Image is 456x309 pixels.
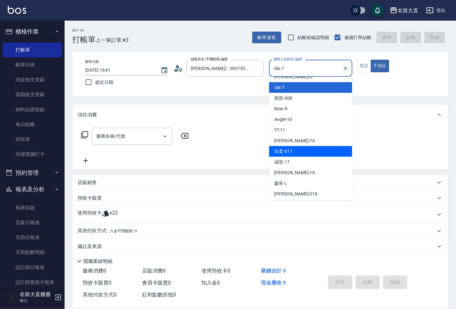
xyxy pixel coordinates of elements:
button: Open [160,131,170,142]
a: 現場電腦打卡 [3,147,62,162]
button: 櫃檯作業 [3,23,62,40]
div: 預收卡販賣 [72,190,448,206]
input: YYYY/MM/DD hh:mm [85,65,154,75]
span: 連續打單結帳 [344,34,371,41]
span: 現金應收 0 [261,280,286,286]
p: 隱藏業績明細 [83,258,112,265]
button: Choose date, selected date is 2025-08-14 [157,63,172,78]
p: 項目消費 [78,112,97,118]
span: 入金可用餘額: 0 [110,229,137,233]
a: 排班表 [3,132,62,147]
span: Ula -7 [274,84,285,91]
a: 互助日報表 [3,230,62,245]
span: 紅利點數折抵 0 [142,292,176,298]
span: 預收卡販賣 0 [83,280,111,286]
a: 報表目錄 [3,200,62,215]
p: 備註及來源 [78,243,102,250]
div: 項目消費 [72,105,448,125]
span: 服務消費 0 [83,268,106,274]
a: 互助點數明細 [3,245,62,260]
a: 每日結帳 [3,117,62,132]
img: Person [5,291,18,304]
span: Angle -10 [274,116,292,123]
a: 設計師業績月報表 [3,275,62,290]
button: 登出 [423,5,448,16]
div: 名留大直 [398,6,418,15]
button: 報表及分析 [3,181,62,198]
span: 扣入金 0 [202,280,220,286]
p: 櫃台 [20,298,53,304]
a: 高階收支登錄 [3,87,62,102]
label: 顧客姓名/手機號碼/編號 [191,57,228,62]
a: 帳單列表 [3,57,62,72]
button: 預約管理 [3,164,62,181]
p: 預收卡販賣 [78,195,102,202]
span: 結帳前確認明細 [298,34,329,41]
span: [PERSON_NAME] -5 [274,74,312,80]
label: 帳單日期 [85,59,99,64]
a: 打帳單 [3,43,62,57]
span: 欣柔 -017 [274,148,292,155]
a: 現金收支登錄 [3,72,62,87]
button: 名留大直 [387,4,421,17]
div: 備註及來源 [72,239,448,254]
span: 上一筆訂單:#3 [96,36,129,44]
button: save [371,4,384,17]
span: 其他付款方式 0 [83,292,117,298]
img: Logo [8,6,26,14]
span: [PERSON_NAME] -18 [274,169,315,176]
p: 店販銷售 [78,179,97,186]
h5: 名留大直櫃臺 [20,291,53,298]
div: 店販銷售 [72,175,448,190]
span: x22 [109,210,118,219]
span: 業績合計 0 [261,268,286,274]
span: YT -11 [274,127,285,134]
button: 指定 [358,60,371,72]
span: Bear -9 [274,105,287,112]
a: 店家日報表 [3,215,62,230]
a: 材料自購登錄 [3,102,62,117]
span: 使用預收卡 0 [202,268,230,274]
h3: 打帳單 [72,35,96,44]
span: 處長 -L [274,180,287,187]
div: 使用預收卡x22 [72,206,448,223]
button: 不指定 [371,60,389,72]
div: 其他付款方式入金可用餘額: 0 [72,223,448,239]
p: 使用預收卡 [78,210,102,219]
p: 其他付款方式 [78,227,137,234]
h2: Key In [72,28,96,33]
span: 慈慈 -008 [274,95,292,102]
button: Clear [341,64,350,73]
span: 涵宣 -17 [274,159,290,165]
button: 帳單速查 [252,32,281,44]
a: 設計師日報表 [3,260,62,275]
span: 會員卡販賣 0 [142,280,171,286]
span: [PERSON_NAME] -16 [274,137,315,144]
span: [PERSON_NAME] -018 [274,191,317,197]
span: 店販消費 0 [142,268,166,274]
span: 鎖定日期 [95,79,113,86]
label: 服務人員姓名/編號 [274,57,302,62]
